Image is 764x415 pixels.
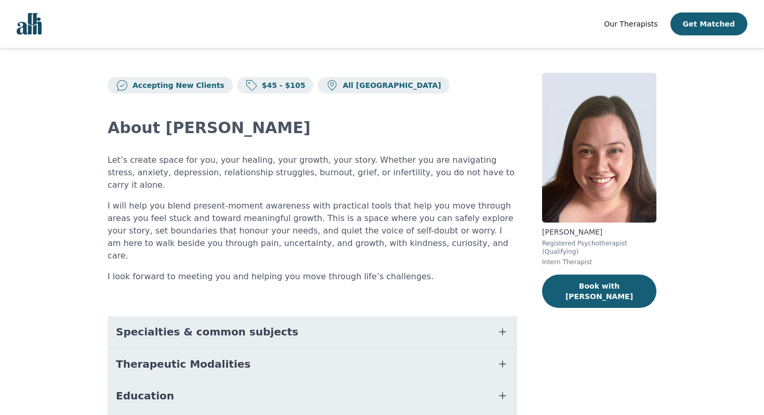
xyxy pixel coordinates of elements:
[338,80,441,90] p: All [GEOGRAPHIC_DATA]
[604,20,657,28] span: Our Therapists
[17,13,42,35] img: alli logo
[258,80,306,90] p: $45 - $105
[670,12,747,35] button: Get Matched
[542,239,656,256] p: Registered Psychotherapist (Qualifying)
[542,227,656,237] p: [PERSON_NAME]
[542,258,656,266] p: Intern Therapist
[542,275,656,308] button: Book with [PERSON_NAME]
[108,270,517,283] p: I look forward to meeting you and helping you move through life’s challenges.
[108,200,517,262] p: I will help you blend present-moment awareness with practical tools that help you move through ar...
[542,73,656,223] img: Jennifer_Weber
[604,18,657,30] a: Our Therapists
[116,388,174,403] span: Education
[108,119,517,137] h2: About [PERSON_NAME]
[116,357,251,371] span: Therapeutic Modalities
[108,348,517,380] button: Therapeutic Modalities
[108,154,517,191] p: Let’s create space for you, your healing, your growth, your story. Whether you are navigating str...
[116,325,298,339] span: Specialties & common subjects
[108,380,517,411] button: Education
[108,316,517,347] button: Specialties & common subjects
[128,80,225,90] p: Accepting New Clients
